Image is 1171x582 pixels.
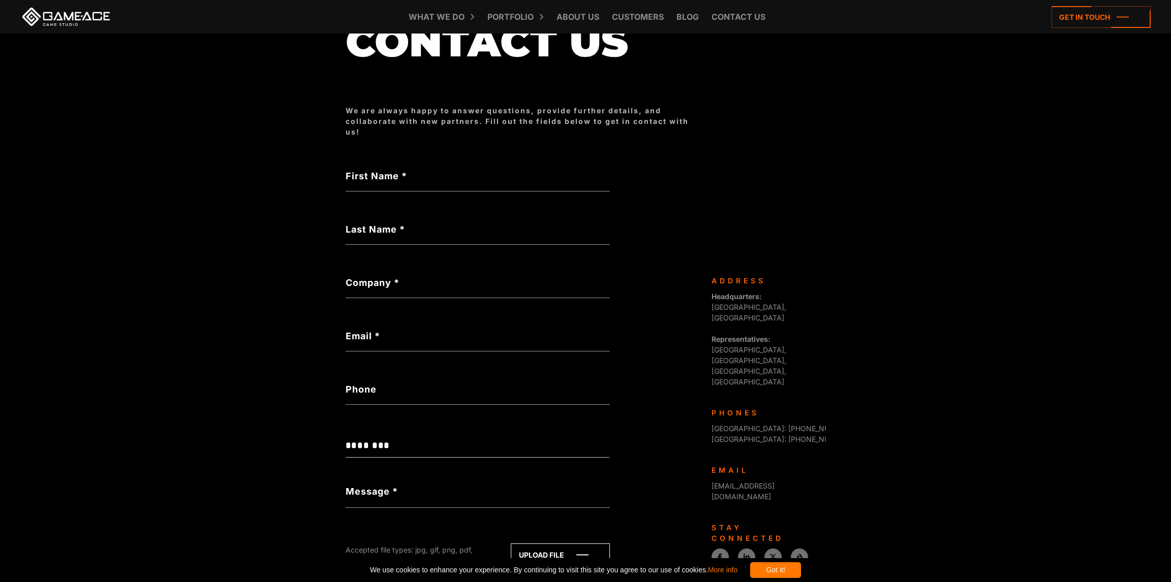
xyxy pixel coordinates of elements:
[712,335,771,343] strong: Representatives:
[346,329,610,343] label: Email *
[712,335,786,386] span: [GEOGRAPHIC_DATA], [GEOGRAPHIC_DATA], [GEOGRAPHIC_DATA], [GEOGRAPHIC_DATA]
[346,19,701,64] h1: Contact us
[346,222,610,236] label: Last Name *
[750,562,801,578] div: Got it!
[346,544,488,566] div: Accepted file types: jpg, gif, png, pdf, doc, docx, xls, xlsx, ppt, pptx
[1052,6,1151,28] a: Get in touch
[712,292,786,322] span: [GEOGRAPHIC_DATA], [GEOGRAPHIC_DATA]
[712,275,818,286] div: Address
[511,543,610,566] a: Upload file
[712,424,852,433] span: [GEOGRAPHIC_DATA]: [PHONE_NUMBER]
[712,522,818,543] div: Stay connected
[712,435,852,443] span: [GEOGRAPHIC_DATA]: [PHONE_NUMBER]
[712,407,818,418] div: Phones
[346,169,610,183] label: First Name *
[712,465,818,475] div: Email
[346,484,398,498] label: Message *
[346,276,610,289] label: Company *
[370,562,737,578] span: We use cookies to enhance your experience. By continuing to visit this site you agree to our use ...
[712,292,762,301] strong: Headquarters:
[708,566,737,574] a: More info
[346,105,701,138] div: We are always happy to answer questions, provide further details, and collaborate with new partne...
[712,481,775,501] a: [EMAIL_ADDRESS][DOMAIN_NAME]
[346,382,610,396] label: Phone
